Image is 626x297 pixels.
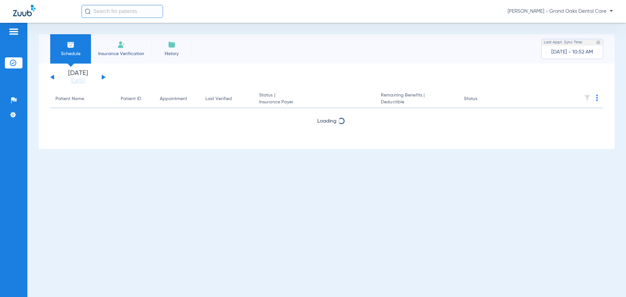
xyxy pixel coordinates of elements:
span: [DATE] - 10:52 AM [551,49,593,55]
div: Patient Name [55,96,110,102]
th: Status | [254,90,376,108]
img: last sync help info [596,40,601,45]
span: Schedule [55,51,86,57]
th: Remaining Benefits | [376,90,458,108]
div: Appointment [160,96,187,102]
span: Last Appt. Sync Time: [544,39,583,46]
img: Schedule [67,41,75,49]
img: hamburger-icon [8,28,19,36]
span: Insurance Payer [259,99,370,106]
img: group-dot-blue.svg [596,95,598,101]
img: Manual Insurance Verification [117,41,125,49]
img: Search Icon [85,8,91,14]
span: Deductible [381,99,453,106]
span: Insurance Verification [96,51,146,57]
span: Loading [317,119,336,124]
img: Zuub Logo [13,5,36,16]
div: Appointment [160,96,195,102]
a: [DATE] [58,78,97,84]
div: Patient ID [121,96,149,102]
div: Last Verified [205,96,232,102]
div: Patient ID [121,96,141,102]
span: History [156,51,187,57]
th: Status [459,90,503,108]
img: History [168,41,176,49]
li: [DATE] [58,70,97,84]
img: filter.svg [584,95,590,101]
span: [PERSON_NAME] - Grand Oaks Dental Care [508,8,613,15]
div: Patient Name [55,96,84,102]
input: Search for patients [82,5,163,18]
div: Last Verified [205,96,249,102]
